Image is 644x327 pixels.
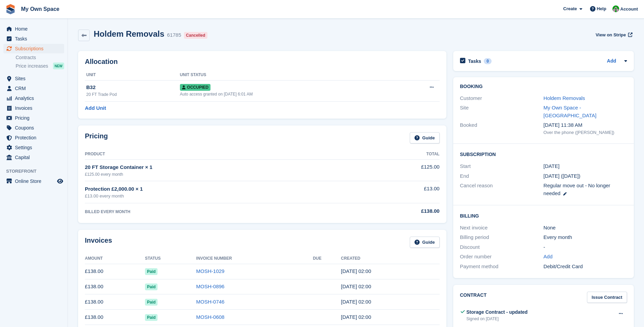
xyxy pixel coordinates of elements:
[3,133,64,142] a: menu
[3,176,64,186] a: menu
[460,212,627,219] h2: Billing
[544,129,627,136] div: Over the phone ([PERSON_NAME])
[410,237,440,248] a: Guide
[145,283,158,290] span: Paid
[341,268,371,274] time: 2025-08-25 01:00:44 UTC
[607,57,616,65] a: Add
[364,149,440,160] th: Total
[145,268,158,275] span: Paid
[460,104,544,119] div: Site
[18,3,62,15] a: My Own Space
[364,159,440,181] td: £125.00
[196,268,224,274] a: MOSH-1029
[3,93,64,103] a: menu
[56,177,64,185] a: Preview store
[184,32,207,39] div: Cancelled
[612,5,619,12] img: Paula Harris
[85,310,145,325] td: £138.00
[460,182,544,197] div: Cancel reason
[16,62,64,70] a: Price increases NEW
[196,253,313,264] th: Invoice Number
[85,70,180,81] th: Unit
[364,207,440,215] div: £138.00
[3,74,64,83] a: menu
[544,95,585,101] a: Holdem Removals
[85,279,145,294] td: £138.00
[3,113,64,123] a: menu
[15,153,56,162] span: Capital
[180,70,397,81] th: Unit Status
[341,283,371,289] time: 2025-07-25 01:00:10 UTC
[85,149,364,160] th: Product
[180,84,210,91] span: Occupied
[595,32,626,38] span: View on Stripe
[313,253,341,264] th: Due
[544,105,596,118] a: My Own Space - [GEOGRAPHIC_DATA]
[85,104,106,112] a: Add Unit
[85,185,364,193] div: Protection £2,000.00 × 1
[484,58,492,64] div: 0
[145,299,158,306] span: Paid
[85,237,112,248] h2: Invoices
[85,163,364,171] div: 20 FT Storage Container × 1
[85,253,145,264] th: Amount
[466,309,528,316] div: Storage Contract - updated
[460,292,487,303] h2: Contract
[6,168,68,175] span: Storefront
[341,299,371,305] time: 2025-06-25 01:00:23 UTC
[3,34,64,44] a: menu
[94,29,164,38] h2: Holdem Removals
[16,63,48,69] span: Price increases
[15,74,56,83] span: Sites
[16,54,64,61] a: Contracts
[15,24,56,34] span: Home
[145,314,158,321] span: Paid
[544,162,559,170] time: 2024-11-25 01:00:00 UTC
[468,58,481,64] h2: Tasks
[15,113,56,123] span: Pricing
[196,283,224,289] a: MOSH-0896
[15,123,56,133] span: Coupons
[196,299,224,305] a: MOSH-0746
[167,31,181,39] div: 61785
[597,5,606,12] span: Help
[85,209,364,215] div: BILLED EVERY MONTH
[15,103,56,113] span: Invoices
[85,58,440,66] h2: Allocation
[587,292,627,303] a: Issue Contract
[544,234,627,241] div: Every month
[460,263,544,271] div: Payment method
[620,6,638,13] span: Account
[85,132,108,143] h2: Pricing
[544,253,553,261] a: Add
[544,224,627,232] div: None
[180,91,397,97] div: Auto access granted on [DATE] 6:01 AM
[3,24,64,34] a: menu
[15,176,56,186] span: Online Store
[460,94,544,102] div: Customer
[3,123,64,133] a: menu
[15,44,56,53] span: Subscriptions
[196,314,224,320] a: MOSH-0608
[460,234,544,241] div: Billing period
[460,172,544,180] div: End
[53,63,64,69] div: NEW
[460,84,627,89] h2: Booking
[593,29,634,40] a: View on Stripe
[563,5,577,12] span: Create
[86,84,180,91] div: B32
[3,103,64,113] a: menu
[466,316,528,322] div: Signed on [DATE]
[85,294,145,310] td: £138.00
[15,133,56,142] span: Protection
[5,4,16,14] img: stora-icon-8386f47178a22dfd0bd8f6a31ec36ba5ce8667c1dd55bd0f319d3a0aa187defe.svg
[3,153,64,162] a: menu
[341,253,439,264] th: Created
[3,84,64,93] a: menu
[544,121,627,129] div: [DATE] 11:38 AM
[15,34,56,44] span: Tasks
[460,243,544,251] div: Discount
[364,181,440,203] td: £13.00
[86,91,180,98] div: 20 FT Trade Pod
[544,173,581,179] span: [DATE] ([DATE])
